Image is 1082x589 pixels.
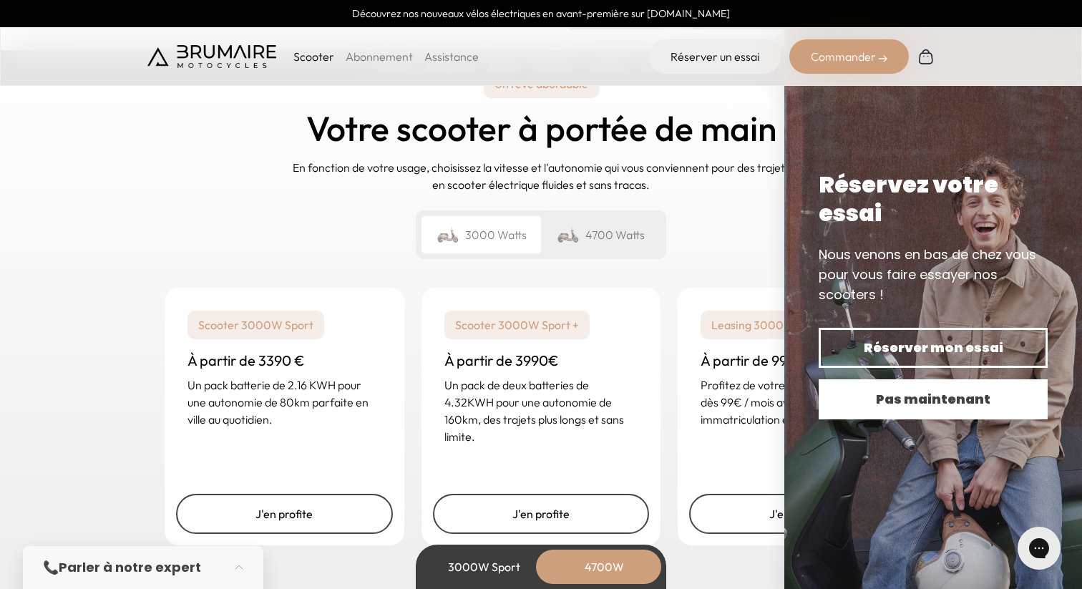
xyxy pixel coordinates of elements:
[421,216,541,253] div: 3000 Watts
[293,48,334,65] p: Scooter
[789,39,909,74] div: Commander
[291,159,791,193] p: En fonction de votre usage, choisissez la vitesse et l'autonomie qui vous conviennent pour des tr...
[547,550,661,584] div: 4700W
[444,351,638,371] h3: À partir de 3990€
[1010,522,1068,575] iframe: Gorgias live chat messenger
[541,216,661,253] div: 4700 Watts
[444,311,590,339] p: Scooter 3000W Sport +
[306,109,776,147] h2: Votre scooter à portée de main
[147,45,276,68] img: Brumaire Motocycles
[649,39,781,74] a: Réserver un essai
[187,311,324,339] p: Scooter 3000W Sport
[701,351,895,371] h3: À partir de 99€ / mois
[701,311,837,339] p: Leasing 3000W Sport
[424,49,479,64] a: Assistance
[346,49,413,64] a: Abonnement
[917,48,935,65] img: Panier
[176,494,393,534] a: J'en profite
[187,376,381,428] p: Un pack batterie de 2.16 KWH pour une autonomie de 80km parfaite en ville au quotidien.
[879,54,887,63] img: right-arrow-2.png
[444,376,638,445] p: Un pack de deux batteries de 4.32KWH pour une autonomie de 160km, des trajets plus longs et sans ...
[433,494,650,534] a: J'en profite
[701,376,895,428] p: Profitez de votre scooter Brumaire dès 99€ / mois avec maintenance, immatriculation et livraison ...
[187,351,381,371] h3: À partir de 3390 €
[689,494,906,534] a: J'en profite
[427,550,541,584] div: 3000W Sport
